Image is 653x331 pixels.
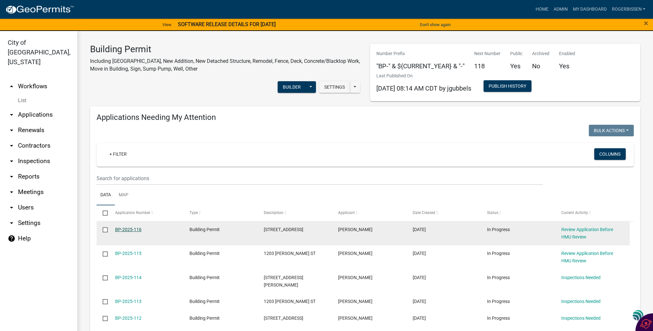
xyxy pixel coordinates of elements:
button: Columns [594,148,626,160]
button: Bulk Actions [589,125,634,136]
span: In Progress [487,316,510,321]
datatable-header-cell: Select [97,205,109,221]
i: arrow_drop_down [8,111,15,119]
i: arrow_drop_down [8,204,15,211]
a: Inspections Needed [561,275,601,280]
span: David Christensen [338,316,372,321]
strong: SOFTWARE RELEASE DETAILS FOR [DATE] [178,21,276,27]
a: Review Application Before HMU Review [561,227,613,239]
span: Date Created [413,210,435,215]
h5: No [532,62,549,70]
img: svg+xml;base64,PHN2ZyB3aWR0aD0iNDgiIGhlaWdodD0iNDgiIHZpZXdCb3g9IjAgMCA0OCA0OCIgZmlsbD0ibm9uZSIgeG... [632,309,643,321]
span: 1707 W PARK ST [264,316,303,321]
p: Enabled [559,50,575,57]
a: + Filter [104,148,132,160]
a: Data [97,185,115,206]
span: Description [264,210,283,215]
datatable-header-cell: Status [481,205,555,221]
span: In Progress [487,227,510,232]
span: Austin klaahsen [338,227,372,232]
a: Review Application Before HMU Review [561,251,613,263]
input: Search for applications [97,172,543,185]
i: arrow_drop_down [8,157,15,165]
span: Type [189,210,198,215]
button: Don't show again [417,19,453,30]
a: Admin [551,3,570,15]
h5: 118 [474,62,501,70]
button: Publish History [483,80,531,92]
span: Building Permit [189,316,220,321]
span: Steve Pfeifer [338,299,372,304]
datatable-header-cell: Current Activity [555,205,630,221]
a: Inspections Needed [561,316,601,321]
span: Current Activity [561,210,588,215]
a: View [160,19,174,30]
span: [DATE] 08:14 AM CDT by jgubbels [376,84,471,92]
span: 1203 DURANT ST [264,251,316,256]
p: Public [510,50,522,57]
a: BP-2025-116 [115,227,142,232]
datatable-header-cell: Description [258,205,332,221]
i: arrow_drop_down [8,142,15,150]
button: Settings [319,81,350,93]
span: In Progress [487,299,510,304]
span: Steve Pfeifer [338,251,372,256]
span: 10/06/2025 [413,227,426,232]
a: Inspections Needed [561,299,601,304]
h5: "BP-" & ${CURRENT_YEAR} & "-" [376,62,464,70]
span: Roger Bissen [338,275,372,280]
datatable-header-cell: Type [183,205,258,221]
p: Last Published On [376,73,471,79]
h5: Yes [559,62,575,70]
a: BP-2025-113 [115,299,142,304]
datatable-header-cell: Applicant [332,205,406,221]
wm-modal-confirm: Workflow Publish History [483,84,531,89]
p: Next Number [474,50,501,57]
h3: Building Permit [90,44,360,55]
button: Builder [278,81,306,93]
span: 2205 7TH ST [264,227,303,232]
button: Close [644,19,648,27]
p: Number Prefix [376,50,464,57]
a: BP-2025-114 [115,275,142,280]
p: Archived [532,50,549,57]
p: Including [GEOGRAPHIC_DATA], New Addition, New Detached Structure, Remodel, Fence, Deck, Concrete... [90,57,360,73]
a: Map [115,185,132,206]
i: arrow_drop_down [8,126,15,134]
i: arrow_drop_down [8,219,15,227]
datatable-header-cell: Date Created [406,205,481,221]
span: 09/22/2025 [413,316,426,321]
span: Building Permit [189,299,220,304]
span: 10/02/2025 [413,251,426,256]
a: BP-2025-115 [115,251,142,256]
span: Building Permit [189,251,220,256]
span: 09/26/2025 [413,299,426,304]
span: 10/01/2025 [413,275,426,280]
a: BP-2025-112 [115,316,142,321]
datatable-header-cell: Application Number [109,205,183,221]
span: In Progress [487,275,510,280]
h5: Yes [510,62,522,70]
a: Home [533,3,551,15]
i: arrow_drop_down [8,173,15,180]
a: RogerBissen [609,3,648,15]
span: Application Number [115,210,150,215]
i: arrow_drop_down [8,188,15,196]
span: Applicant [338,210,355,215]
a: My Dashboard [570,3,609,15]
i: arrow_drop_up [8,83,15,90]
span: 1203 DURANT ST [264,299,316,304]
span: 300 CHATBURN AVE [264,275,303,287]
i: help [8,235,15,242]
h4: Applications Needing My Attention [97,113,634,122]
span: Building Permit [189,275,220,280]
span: Building Permit [189,227,220,232]
span: In Progress [487,251,510,256]
span: Status [487,210,498,215]
span: × [644,19,648,28]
